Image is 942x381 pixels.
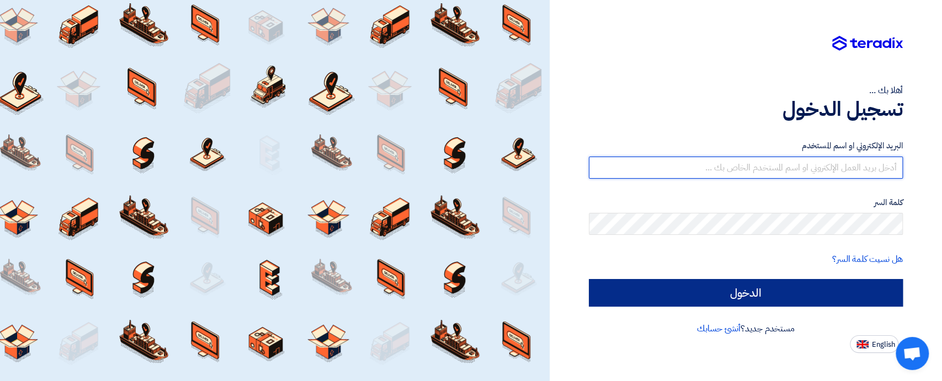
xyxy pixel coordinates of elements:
[589,279,903,307] input: الدخول
[589,84,903,97] div: أهلا بك ...
[832,36,903,51] img: Teradix logo
[589,139,903,152] label: البريد الإلكتروني او اسم المستخدم
[850,335,898,353] button: English
[856,340,869,348] img: en-US.png
[872,341,895,348] span: English
[896,337,929,370] div: Open chat
[589,196,903,209] label: كلمة السر
[832,253,903,266] a: هل نسيت كلمة السر؟
[589,322,903,335] div: مستخدم جديد؟
[697,322,741,335] a: أنشئ حسابك
[589,157,903,179] input: أدخل بريد العمل الإلكتروني او اسم المستخدم الخاص بك ...
[589,97,903,121] h1: تسجيل الدخول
